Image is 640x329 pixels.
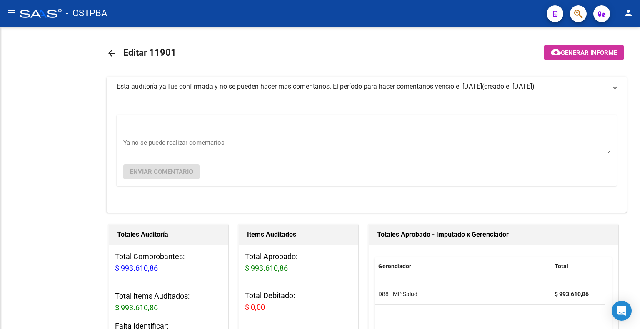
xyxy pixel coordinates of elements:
[623,8,633,18] mat-icon: person
[107,48,117,58] mat-icon: arrow_back
[245,264,288,272] span: $ 993.610,86
[7,8,17,18] mat-icon: menu
[117,228,220,241] h1: Totales Auditoría
[378,291,417,297] span: D88 - MP Salud
[482,82,535,91] span: (creado el [DATE])
[561,49,617,57] span: Generar informe
[107,77,627,96] mat-expansion-panel-header: Esta auditoría ya fue confirmada y no se pueden hacer más comentarios. El período para hacer come...
[551,257,605,275] datatable-header-cell: Total
[130,168,193,176] span: Enviar comentario
[115,264,158,272] span: $ 993.610,86
[115,303,158,312] span: $ 993.610,86
[123,164,200,179] button: Enviar comentario
[245,303,265,312] span: $ 0,00
[117,82,482,91] div: Esta auditoría ya fue confirmada y no se pueden hacer más comentarios. El período para hacer come...
[551,47,561,57] mat-icon: cloud_download
[115,290,222,314] h3: Total Items Auditados:
[245,290,352,313] h3: Total Debitado:
[375,257,551,275] datatable-header-cell: Gerenciador
[123,47,176,58] span: Editar 11901
[115,251,222,274] h3: Total Comprobantes:
[612,301,632,321] div: Open Intercom Messenger
[245,251,352,274] h3: Total Aprobado:
[544,45,624,60] button: Generar informe
[377,228,610,241] h1: Totales Aprobado - Imputado x Gerenciador
[555,291,589,297] strong: $ 993.610,86
[66,4,107,22] span: - OSTPBA
[107,96,627,213] div: Esta auditoría ya fue confirmada y no se pueden hacer más comentarios. El período para hacer come...
[247,228,350,241] h1: Items Auditados
[378,263,411,270] span: Gerenciador
[555,263,568,270] span: Total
